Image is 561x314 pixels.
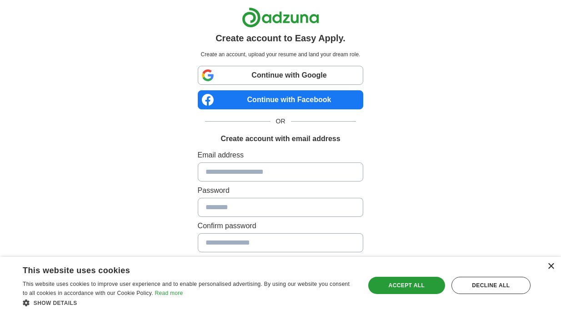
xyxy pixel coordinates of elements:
label: Confirm password [198,221,364,231]
span: Show details [34,300,77,306]
img: Adzuna logo [242,7,319,28]
a: Continue with Facebook [198,90,364,109]
h1: Create account to Easy Apply. [215,31,346,45]
div: This website uses cookies [23,262,332,276]
div: Accept all [368,277,445,294]
div: Show details [23,298,355,307]
span: OR [270,117,291,126]
label: Password [198,185,364,196]
a: Read more, opens a new window [155,290,183,296]
span: This website uses cookies to improve user experience and to enable personalised advertising. By u... [23,281,350,296]
div: Close [547,263,554,270]
h1: Create account with email address [220,133,340,144]
label: Email address [198,150,364,161]
a: Continue with Google [198,66,364,85]
p: Create an account, upload your resume and land your dream role. [200,50,362,59]
div: Decline all [451,277,531,294]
